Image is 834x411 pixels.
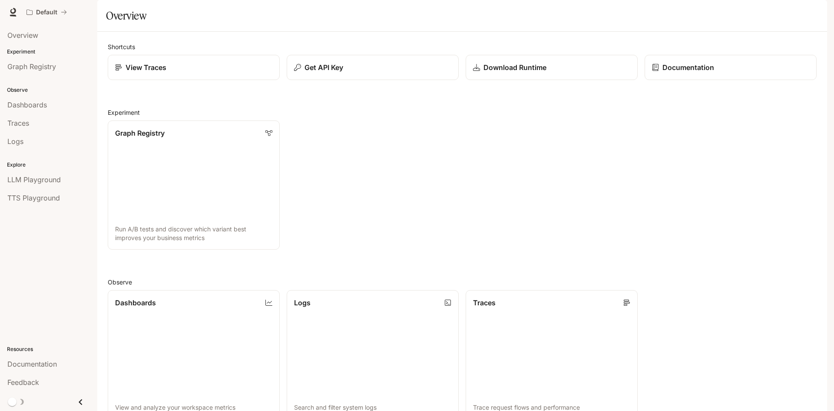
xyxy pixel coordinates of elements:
h2: Shortcuts [108,42,817,51]
h2: Experiment [108,108,817,117]
p: Logs [294,297,311,308]
a: Download Runtime [466,55,638,80]
p: Dashboards [115,297,156,308]
p: Traces [473,297,496,308]
p: Default [36,9,57,16]
p: Documentation [662,62,714,73]
p: Graph Registry [115,128,165,138]
p: View Traces [126,62,166,73]
a: Graph RegistryRun A/B tests and discover which variant best improves your business metrics [108,120,280,250]
p: Run A/B tests and discover which variant best improves your business metrics [115,225,272,242]
button: All workspaces [23,3,71,21]
p: Get API Key [304,62,343,73]
h2: Observe [108,277,817,287]
a: Documentation [645,55,817,80]
h1: Overview [106,7,146,24]
button: Get API Key [287,55,459,80]
a: View Traces [108,55,280,80]
p: Download Runtime [483,62,546,73]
